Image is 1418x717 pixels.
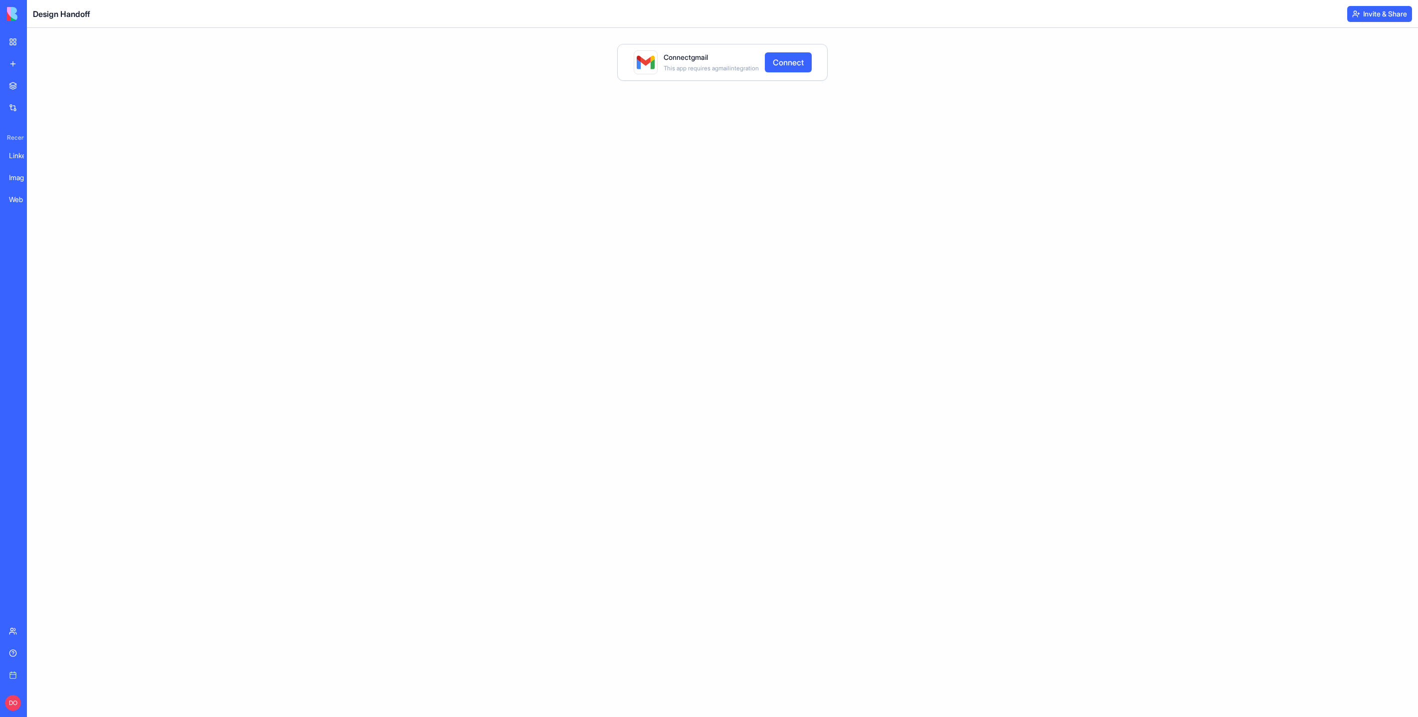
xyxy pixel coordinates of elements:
a: Web Page Optimizer [3,190,43,210]
div: Image Generator [9,173,37,183]
span: DO [5,695,21,711]
span: Recent [3,134,24,142]
div: Web Page Optimizer [9,195,37,205]
button: Connect [765,52,812,72]
img: logo [7,7,69,21]
span: Connect gmail [664,52,759,62]
a: Image Generator [3,168,43,188]
button: Invite & Share [1347,6,1412,22]
span: This app requires a gmail integration [664,64,759,72]
div: LinkedIn Profile Insights [9,151,37,161]
h1: Design Handoff [33,8,90,20]
a: LinkedIn Profile Insights [3,146,43,166]
img: gmail [637,53,655,71]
